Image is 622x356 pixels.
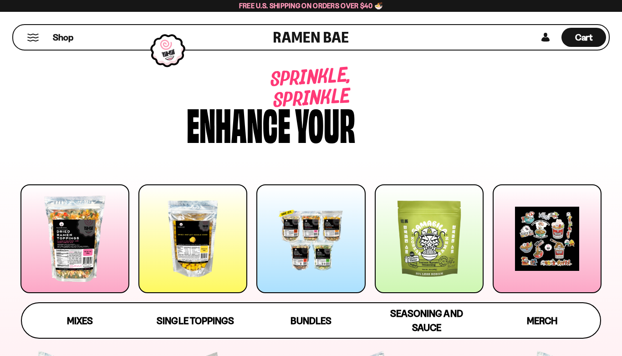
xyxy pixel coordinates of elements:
[239,1,383,10] span: Free U.S. Shipping on Orders over $40 🍜
[138,303,253,338] a: Single Toppings
[369,303,484,338] a: Seasoning and Sauce
[527,315,557,326] span: Merch
[53,28,73,47] a: Shop
[295,102,355,145] div: your
[187,102,291,145] div: Enhance
[253,303,369,338] a: Bundles
[575,32,593,43] span: Cart
[27,34,39,41] button: Mobile Menu Trigger
[390,308,463,333] span: Seasoning and Sauce
[484,303,600,338] a: Merch
[53,31,73,44] span: Shop
[22,303,138,338] a: Mixes
[67,315,93,326] span: Mixes
[157,315,234,326] span: Single Toppings
[561,25,606,50] div: Cart
[291,315,331,326] span: Bundles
